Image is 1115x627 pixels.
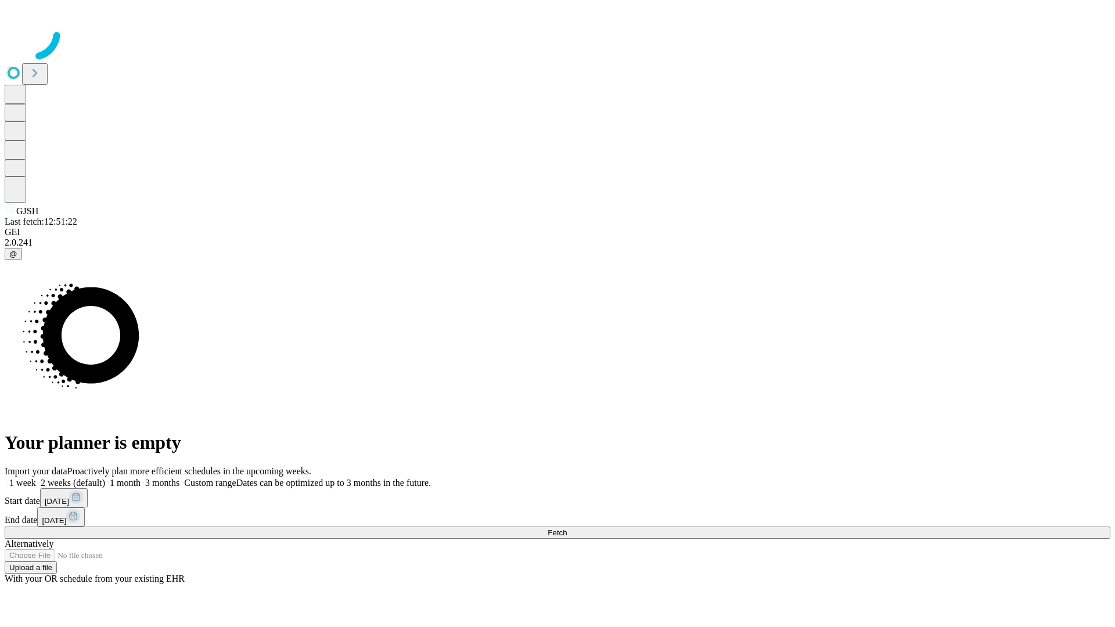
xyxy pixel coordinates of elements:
[5,466,67,476] span: Import your data
[45,497,69,506] span: [DATE]
[5,539,53,549] span: Alternatively
[5,507,1110,527] div: End date
[16,206,38,216] span: GJSH
[5,488,1110,507] div: Start date
[9,250,17,258] span: @
[548,528,567,537] span: Fetch
[236,478,431,488] span: Dates can be optimized up to 3 months in the future.
[9,478,36,488] span: 1 week
[67,466,311,476] span: Proactively plan more efficient schedules in the upcoming weeks.
[40,488,88,507] button: [DATE]
[5,237,1110,248] div: 2.0.241
[110,478,141,488] span: 1 month
[5,217,77,226] span: Last fetch: 12:51:22
[42,516,66,525] span: [DATE]
[5,527,1110,539] button: Fetch
[5,561,57,574] button: Upload a file
[5,432,1110,453] h1: Your planner is empty
[5,574,185,583] span: With your OR schedule from your existing EHR
[41,478,105,488] span: 2 weeks (default)
[145,478,179,488] span: 3 months
[37,507,85,527] button: [DATE]
[184,478,236,488] span: Custom range
[5,227,1110,237] div: GEI
[5,248,22,260] button: @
